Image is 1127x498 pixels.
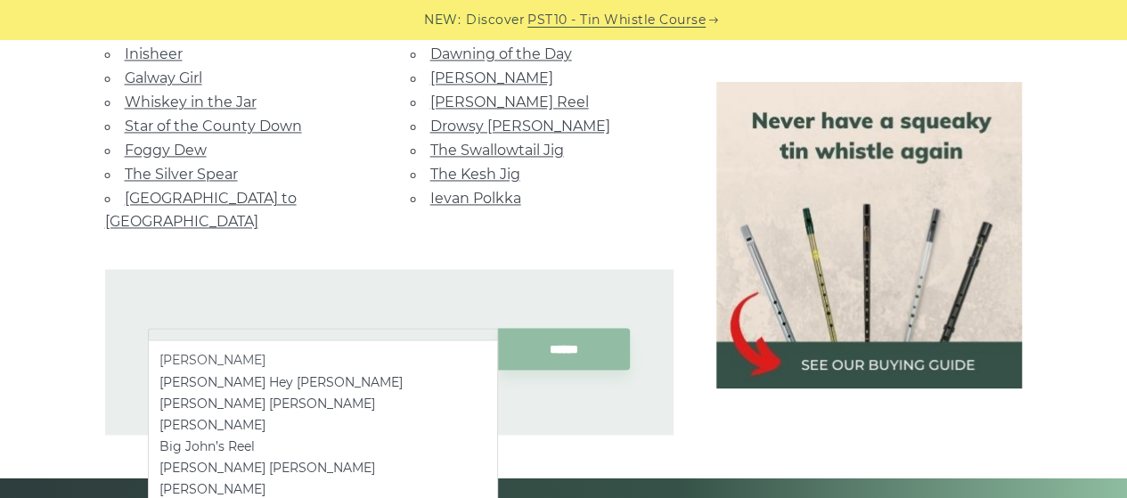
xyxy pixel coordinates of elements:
[125,69,202,86] a: Galway Girl
[430,190,521,207] a: Ievan Polkka
[159,456,486,478] li: [PERSON_NAME] [PERSON_NAME]
[159,392,486,413] li: [PERSON_NAME] [PERSON_NAME]
[527,10,706,30] a: PST10 - Tin Whistle Course
[125,142,207,159] a: Foggy Dew
[125,118,302,135] a: Star of the County Down
[430,69,553,86] a: [PERSON_NAME]
[430,166,520,183] a: The Kesh Jig
[125,166,238,183] a: The Silver Spear
[105,190,297,230] a: [GEOGRAPHIC_DATA] to [GEOGRAPHIC_DATA]
[125,94,257,110] a: Whiskey in the Jar
[424,10,461,30] span: NEW:
[159,371,486,392] li: [PERSON_NAME] Hey [PERSON_NAME]
[159,349,486,371] li: [PERSON_NAME]
[159,413,486,435] li: [PERSON_NAME]
[125,45,183,62] a: Inisheer
[430,118,610,135] a: Drowsy [PERSON_NAME]
[430,142,564,159] a: The Swallowtail Jig
[430,94,589,110] a: [PERSON_NAME] Reel
[159,435,486,456] li: Big John’s Reel
[430,45,572,62] a: Dawning of the Day
[716,82,1023,388] img: tin whistle buying guide
[466,10,525,30] span: Discover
